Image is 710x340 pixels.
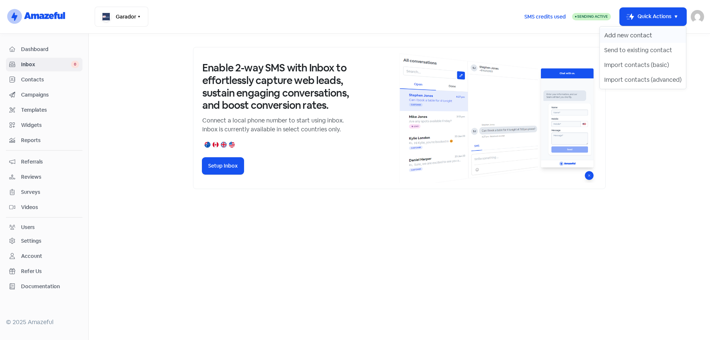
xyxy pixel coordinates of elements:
[213,142,219,148] img: canada.png
[6,155,82,169] a: Referrals
[6,318,82,327] div: © 2025 Amazeful
[6,134,82,147] a: Reports
[21,173,79,181] span: Reviews
[71,61,79,68] span: 0
[600,43,686,58] button: Send to existing contact
[6,185,82,199] a: Surveys
[21,46,79,53] span: Dashboard
[6,58,82,71] a: Inbox 0
[6,249,82,263] a: Account
[21,76,79,84] span: Contacts
[620,8,686,26] button: Quick Actions
[6,88,82,102] a: Campaigns
[6,234,82,248] a: Settings
[21,252,42,260] div: Account
[202,116,350,134] p: Connect a local phone number to start using inbox. Inbox is currently available in select countri...
[229,142,235,148] img: united-states.png
[21,137,79,144] span: Reports
[21,237,41,245] div: Settings
[6,170,82,184] a: Reviews
[95,7,148,27] button: Garador
[204,142,210,148] img: australia.png
[202,62,350,111] h3: Enable 2-way SMS with Inbox to effortlessly capture web leads, sustain engaging conversations, an...
[6,118,82,132] a: Widgets
[21,203,79,211] span: Videos
[21,283,79,290] span: Documentation
[202,158,244,174] button: Setup Inbox
[600,28,686,43] button: Add new contact
[399,53,596,183] img: inbox-default-image-2.png
[221,142,227,148] img: united-kingdom.png
[21,188,79,196] span: Surveys
[21,267,79,275] span: Refer Us
[518,12,572,20] a: SMS credits used
[6,201,82,214] a: Videos
[21,61,71,68] span: Inbox
[691,10,704,23] img: User
[6,265,82,278] a: Refer Us
[6,103,82,117] a: Templates
[6,221,82,234] a: Users
[6,43,82,56] a: Dashboard
[6,73,82,87] a: Contacts
[524,13,566,21] span: SMS credits used
[6,280,82,293] a: Documentation
[21,91,79,99] span: Campaigns
[21,223,35,231] div: Users
[572,12,611,21] a: Sending Active
[577,14,608,19] span: Sending Active
[21,158,79,166] span: Referrals
[21,121,79,129] span: Widgets
[600,73,686,87] button: Import contacts (advanced)
[21,106,79,114] span: Templates
[600,58,686,73] button: Import contacts (basic)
